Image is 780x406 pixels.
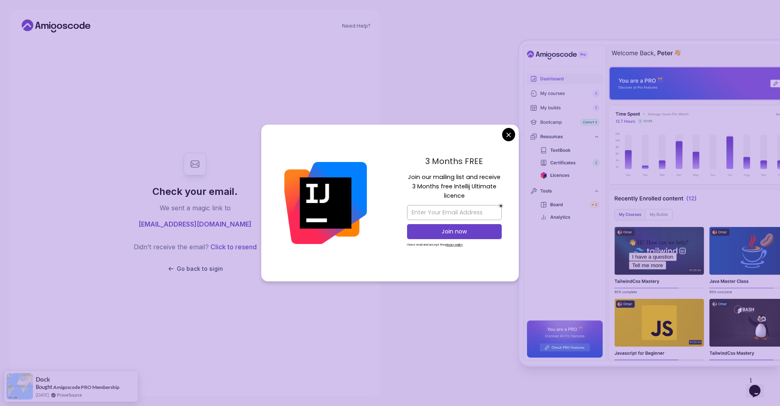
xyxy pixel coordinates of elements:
[19,19,93,32] a: Home link
[53,384,119,390] a: Amigoscode PRO Membership
[3,3,149,34] div: 👋 Hi! How can we help?I have a questionTell me more
[519,41,780,365] img: Amigoscode Dashboard
[36,391,49,398] span: [DATE]
[152,185,238,198] h1: Check your email.
[134,242,209,252] p: Didn’t receive the email?
[746,374,772,398] iframe: chat widget
[209,242,257,252] button: Click to resend
[3,17,51,25] button: I have a question
[3,25,41,34] button: Tell me more
[36,384,52,390] span: Bought
[6,373,33,400] img: provesource social proof notification image
[626,236,772,369] iframe: chat widget
[139,219,251,229] span: [EMAIL_ADDRESS][DOMAIN_NAME]
[3,4,63,10] span: 👋 Hi! How can we help?
[167,265,223,273] button: Go back to sigin
[177,265,223,273] p: Go back to sigin
[57,391,82,398] a: ProveSource
[36,376,50,383] span: Dock
[342,23,370,29] a: Need Help?
[160,203,231,213] p: We sent a magic link to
